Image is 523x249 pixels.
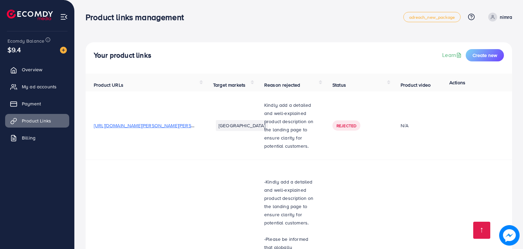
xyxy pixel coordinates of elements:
li: [GEOGRAPHIC_DATA] [216,120,268,131]
span: Billing [22,134,35,141]
span: Ecomdy Balance [8,38,44,44]
span: Actions [449,79,465,86]
span: Rejected [337,123,356,129]
span: $9.4 [8,45,21,55]
img: menu [60,13,68,21]
a: Learn [442,51,463,59]
span: [URL][DOMAIN_NAME][PERSON_NAME][PERSON_NAME] [94,122,215,129]
a: Billing [5,131,69,145]
button: Create new [466,49,504,61]
span: Reason rejected [264,82,300,88]
span: Create new [473,52,497,59]
img: image [60,47,67,54]
a: Payment [5,97,69,111]
h4: Your product links [94,51,151,60]
span: Target markets [213,82,245,88]
span: Product URLs [94,82,123,88]
a: nimra [485,13,512,21]
p: nimra [500,13,512,21]
span: Product Links [22,117,51,124]
a: My ad accounts [5,80,69,93]
img: image [499,225,520,246]
span: Overview [22,66,42,73]
p: Kindly add a detailed and well-explained product description on the landing page to ensure clarit... [264,101,316,150]
span: Status [332,82,346,88]
h3: Product links management [86,12,189,22]
a: Product Links [5,114,69,128]
a: adreach_new_package [403,12,461,22]
img: logo [7,10,53,20]
span: Payment [22,100,41,107]
span: adreach_new_package [409,15,455,19]
a: Overview [5,63,69,76]
p: -Kindly add a detailed and well-explained product description on the landing page to ensure clari... [264,178,316,227]
span: My ad accounts [22,83,57,90]
span: Product video [401,82,431,88]
div: N/A [401,122,449,129]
